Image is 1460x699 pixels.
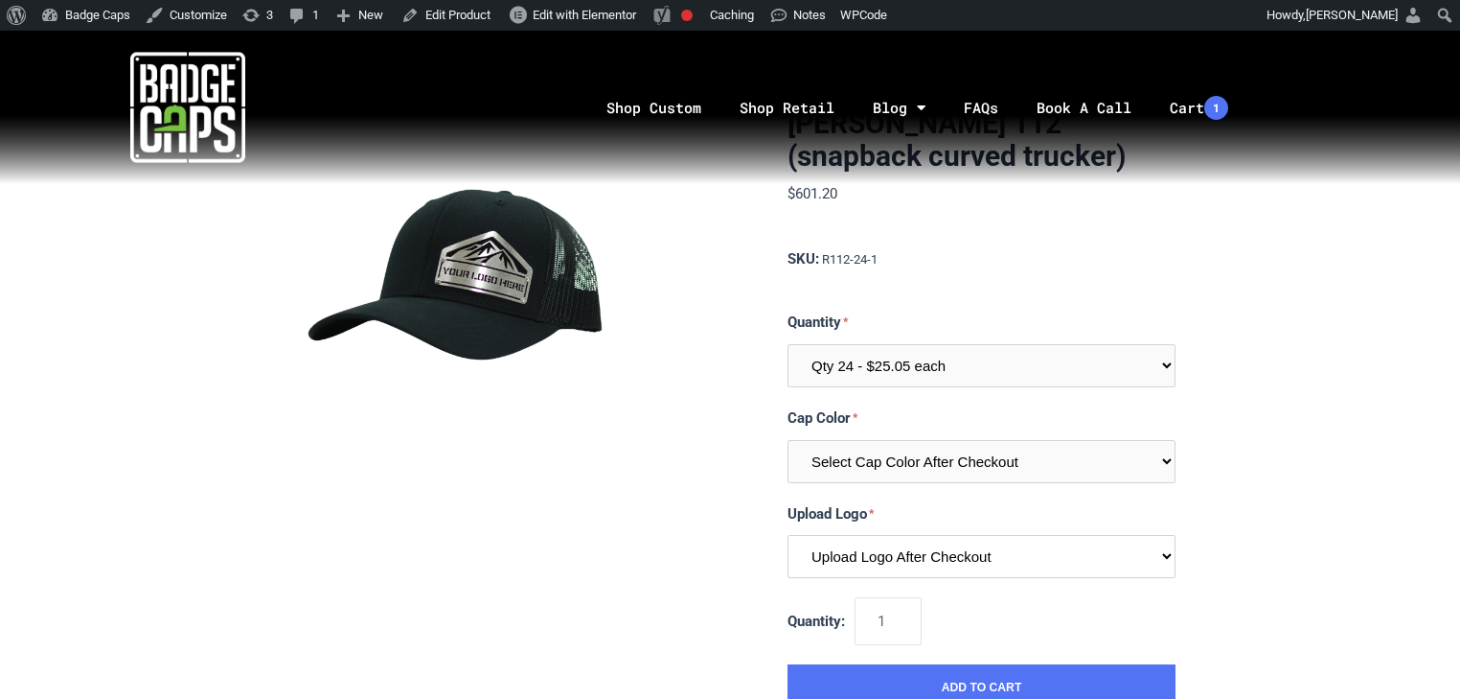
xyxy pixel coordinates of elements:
label: Cap Color [787,407,1175,431]
img: badgecaps white logo with green acccent [130,50,245,165]
a: Blog [854,58,945,158]
span: R112-24-1 [822,252,878,267]
div: Focus keyphrase not set [681,10,693,21]
a: Book A Call [1017,58,1151,158]
img: BadgeCaps - Richardson 112 [285,107,639,462]
span: Quantity: [787,613,845,630]
nav: Menu [375,58,1460,158]
a: Shop Retail [720,58,854,158]
a: Shop Custom [587,58,720,158]
span: [PERSON_NAME] [1306,8,1398,22]
a: Cart1 [1151,58,1247,158]
iframe: Chat Widget [1364,607,1460,699]
span: Edit with Elementor [533,8,636,22]
label: Upload Logo [787,502,1175,526]
span: SKU: [787,250,819,268]
span: $601.20 [787,185,837,202]
a: FAQs [945,58,1017,158]
label: Quantity [787,311,1175,335]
